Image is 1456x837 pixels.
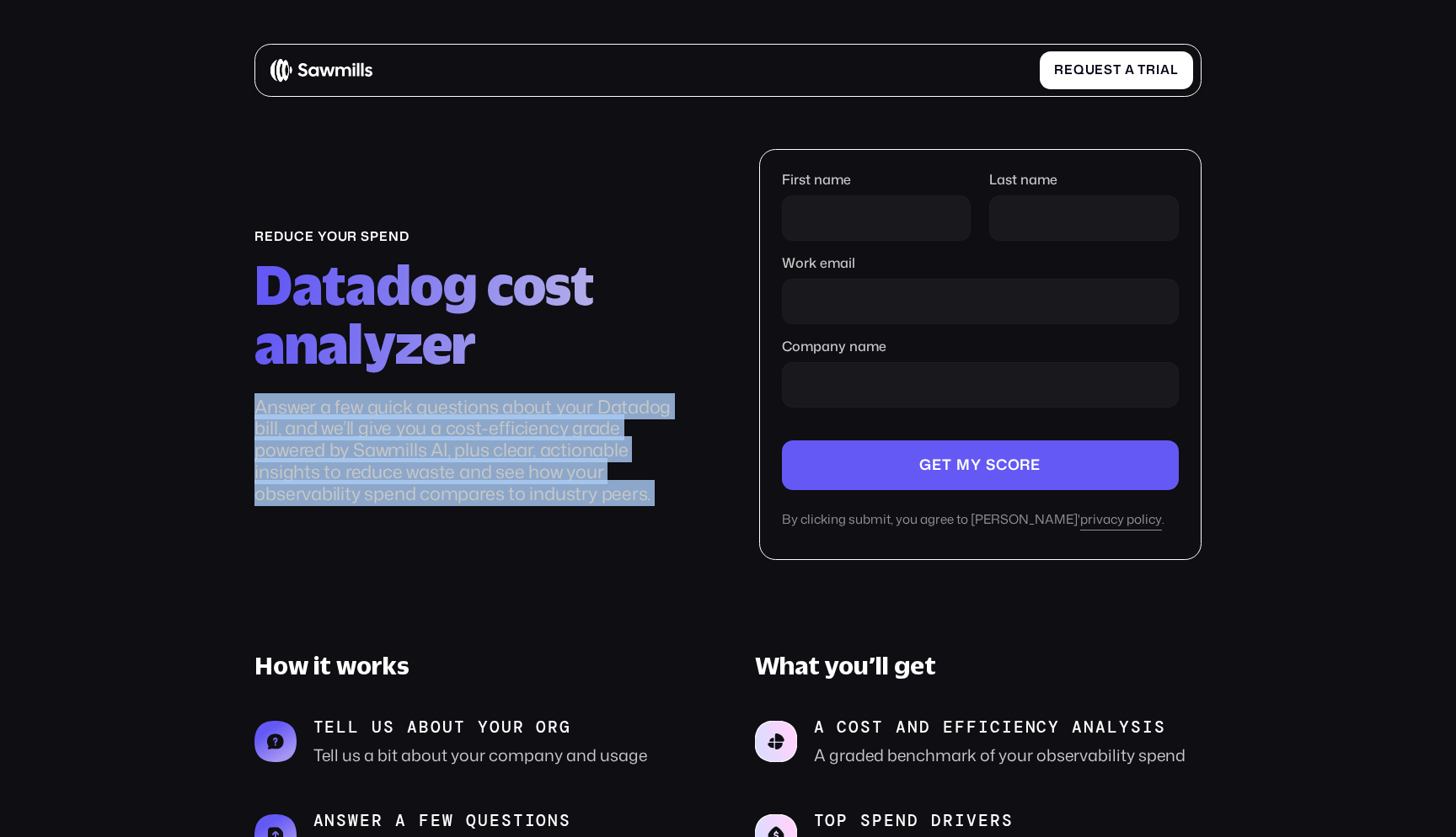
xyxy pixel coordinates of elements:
[782,512,1179,530] div: By clicking submit, you agree to [PERSON_NAME]' .
[755,651,1201,681] h3: What you’ll get
[1085,62,1095,77] span: u
[814,717,1186,737] p: A cost and efficiency analysis
[782,172,1179,530] form: Company name
[254,255,686,373] h2: Datadog cost analyzer
[254,229,686,244] div: reduce your spend
[1113,62,1121,77] span: t
[254,396,686,505] p: Answer a few quick questions about your Datadog bill, and we’ll give you a cost-efficiency grade ...
[782,255,1179,271] label: Work email
[1156,62,1160,77] span: i
[1095,62,1104,77] span: e
[313,811,583,830] p: answer a few questions
[1073,62,1085,77] span: q
[1054,62,1064,77] span: R
[313,717,647,737] p: tell us about your org
[1146,62,1156,77] span: r
[989,172,1179,188] label: Last name
[1080,512,1162,530] a: privacy policy
[254,651,700,681] h3: How it works
[782,172,972,188] label: First name
[782,339,1179,355] label: Company name
[1104,62,1113,77] span: s
[1160,62,1170,77] span: a
[1170,62,1179,77] span: l
[1137,62,1146,77] span: t
[814,744,1186,765] p: A graded benchmark of your observability spend
[1125,62,1135,77] span: a
[814,811,1014,830] p: Top Spend Drivers
[313,744,647,765] p: Tell us a bit about your company and usage
[1064,62,1073,77] span: e
[1040,51,1193,88] a: Requestatrial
